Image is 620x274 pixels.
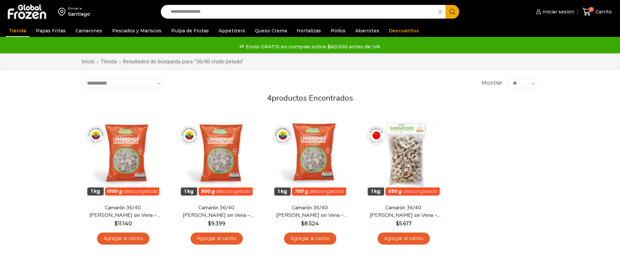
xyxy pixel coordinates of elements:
span: Iniciar sesión [541,8,574,15]
a: Hortalizas [293,24,324,37]
a: Camarón 36/40 [PERSON_NAME] sin Vena – Gold – Caja 10 kg [179,204,254,219]
a: Papas Fritas [33,24,69,37]
a: Camarón 36/40 [PERSON_NAME] sin Vena – Silver – Caja 10 kg [272,204,347,219]
a: Queso Crema [252,24,290,37]
a: Agregar al carrito: “Camarón 36/40 Crudo Pelado sin Vena - Super Prime - Caja 10 kg” [97,233,149,245]
bdi: 5.617 [396,220,411,227]
span: $ [114,220,118,227]
a: Inicio [81,58,95,66]
a: Camarón 36/40 [PERSON_NAME] sin Vena – Super Prime – Caja 10 kg [85,204,160,219]
a: Descuentos [386,24,422,37]
a: Agregar al carrito: “Camarón 36/40 Crudo Pelado sin Vena - Gold - Caja 10 kg” [191,233,243,245]
a: Camarón 36/40 [PERSON_NAME] sin Vena – Bronze – Caja 10 kg [366,204,441,219]
span: Carrito [594,8,612,15]
span: productos encontrados [272,93,353,103]
h1: Resultados de búsqueda para “36/40 crudo pelado” [123,58,243,65]
a: Pollos [327,24,349,37]
span: $ [396,220,399,227]
button: Search button [445,5,459,19]
a: Tienda [100,58,117,66]
span: Mostrar [481,79,502,87]
a: Agregar al carrito: “Camarón 36/40 Crudo Pelado sin Vena - Silver - Caja 10 kg” [284,233,336,245]
div: Santiago [68,11,90,17]
a: Pescados y Mariscos [109,24,165,37]
select: Pedido de la tienda [81,78,165,88]
bdi: 8.524 [301,220,319,227]
a: Iniciar sesión [534,5,574,18]
span: 11 [589,7,594,12]
a: Agregar al carrito: “Camarón 36/40 Crudo Pelado sin Vena - Bronze - Caja 10 kg” [377,233,430,245]
span: $ [208,220,211,227]
a: Tienda [6,24,29,37]
a: Pulpa de Frutas [168,24,212,37]
a: Abarrotes [352,24,382,37]
bdi: 11.140 [114,220,132,227]
a: 11 Carrito [581,4,613,20]
bdi: 9.399 [208,220,225,227]
img: address-field-icon.svg [58,6,68,17]
a: Appetizers [215,24,248,37]
span: $ [301,220,304,227]
nav: Breadcrumb [81,58,243,66]
span: 4 [267,93,272,103]
div: Enviar a [68,6,90,11]
a: Camarones [72,24,106,37]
